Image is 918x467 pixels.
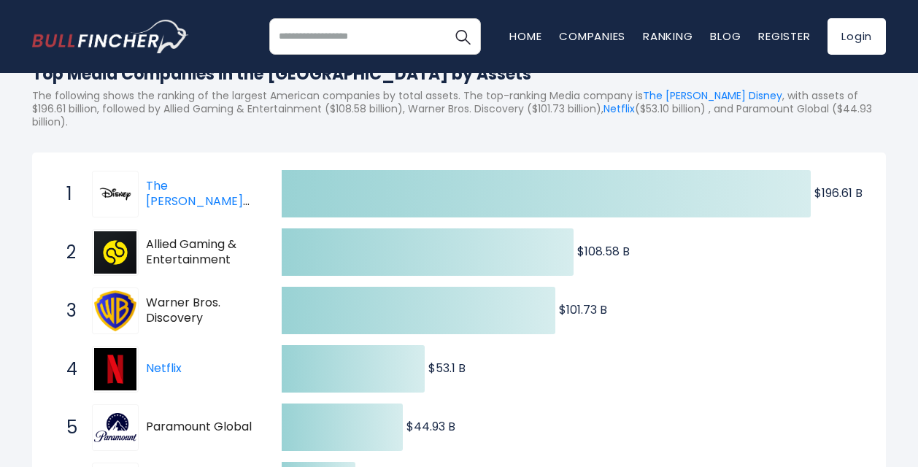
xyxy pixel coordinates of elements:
[758,28,810,44] a: Register
[59,298,74,323] span: 3
[59,240,74,265] span: 2
[59,357,74,382] span: 4
[428,360,466,377] text: $53.1 B
[94,290,136,332] img: Warner Bros. Discovery
[32,20,189,53] a: Go to homepage
[814,185,863,201] text: $196.61 B
[146,360,182,377] a: Netflix
[643,28,693,44] a: Ranking
[94,413,136,442] img: Paramount Global
[828,18,886,55] a: Login
[92,171,146,217] a: The Walt Disney
[146,237,256,268] span: Allied Gaming & Entertainment
[559,301,607,318] text: $101.73 B
[32,89,886,129] p: The following shows the ranking of the largest American companies by total assets. The top-rankin...
[603,101,635,116] a: Netflix
[406,418,455,435] text: $44.93 B
[94,231,136,274] img: Allied Gaming & Entertainment
[59,415,74,440] span: 5
[146,177,250,225] a: The [PERSON_NAME] Disney
[32,62,886,86] h1: Top Media Companies in the [GEOGRAPHIC_DATA] by Assets
[92,346,146,393] a: Netflix
[509,28,541,44] a: Home
[559,28,625,44] a: Companies
[146,420,256,435] span: Paramount Global
[577,243,630,260] text: $108.58 B
[59,182,74,207] span: 1
[146,296,256,326] span: Warner Bros. Discovery
[710,28,741,44] a: Blog
[94,348,136,390] img: Netflix
[32,20,189,53] img: bullfincher logo
[643,88,782,103] a: The [PERSON_NAME] Disney
[444,18,481,55] button: Search
[94,173,136,215] img: The Walt Disney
